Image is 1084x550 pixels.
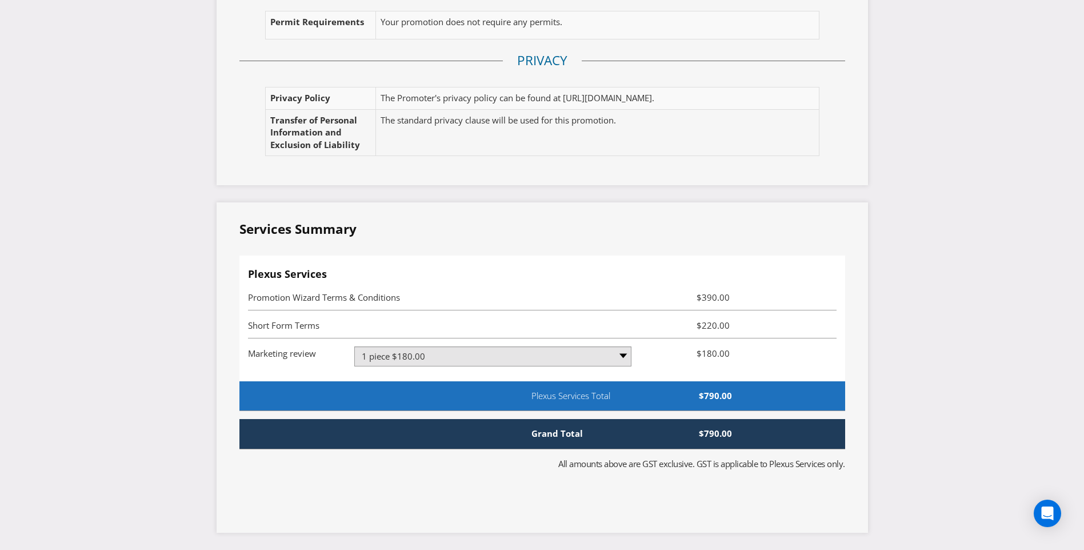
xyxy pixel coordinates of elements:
[640,318,738,332] span: $220.00
[248,348,316,359] span: Marketing review
[239,220,357,238] legend: Services Summary
[1034,500,1061,527] div: Open Intercom Messenger
[563,92,652,103] span: [URL][DOMAIN_NAME]
[558,458,845,469] span: All amounts above are GST exclusive. GST is applicable to Plexus Services only.
[610,428,741,440] span: $790.00
[381,16,793,28] p: Your promotion does not require any permits.
[523,390,654,402] span: Plexus Services Total
[640,346,738,360] span: $180.00
[265,87,376,109] td: Privacy Policy
[265,11,376,39] td: Permit Requirements
[640,290,738,304] span: $390.00
[523,428,610,440] span: Grand Total
[248,292,400,303] span: Promotion Wizard Terms & Conditions
[248,269,837,280] h4: Plexus Services
[503,51,582,70] legend: Privacy
[248,320,319,331] span: Short Form Terms
[376,109,805,156] td: The standard privacy clause will be used for this promotion.
[652,92,654,103] span: .
[265,109,376,156] td: Transfer of Personal Information and Exclusion of Liability
[381,92,561,103] span: The Promoter's privacy policy can be found at
[654,390,741,402] span: $790.00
